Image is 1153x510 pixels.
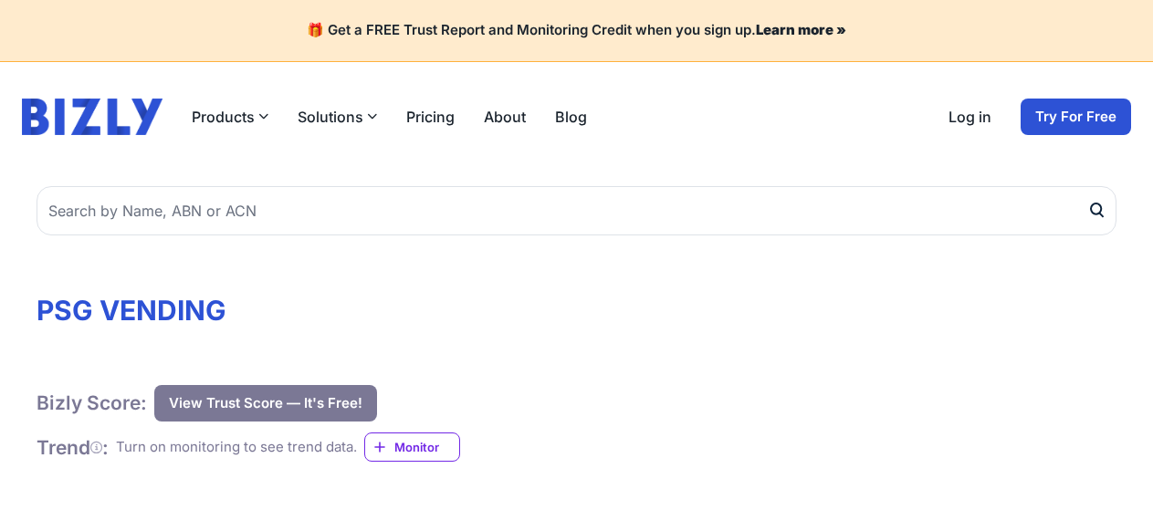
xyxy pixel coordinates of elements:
a: Pricing [406,106,455,128]
div: Turn on monitoring to see trend data. [116,437,357,458]
h1: Trend : [37,435,109,460]
a: Monitor [364,432,460,462]
h1: PSG VENDING [37,294,1116,327]
a: Log in [949,106,991,128]
button: View Trust Score — It's Free! [154,385,377,422]
a: About [484,106,526,128]
span: Monitor [394,438,459,456]
h1: Bizly Score: [37,390,147,415]
h4: 🎁 Get a FREE Trust Report and Monitoring Credit when you sign up. [22,22,1131,39]
a: Try For Free [1021,99,1131,135]
button: Solutions [298,106,377,128]
button: Products [192,106,268,128]
a: Learn more » [756,21,846,38]
input: Search by Name, ABN or ACN [37,186,1116,235]
a: Blog [555,106,587,128]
